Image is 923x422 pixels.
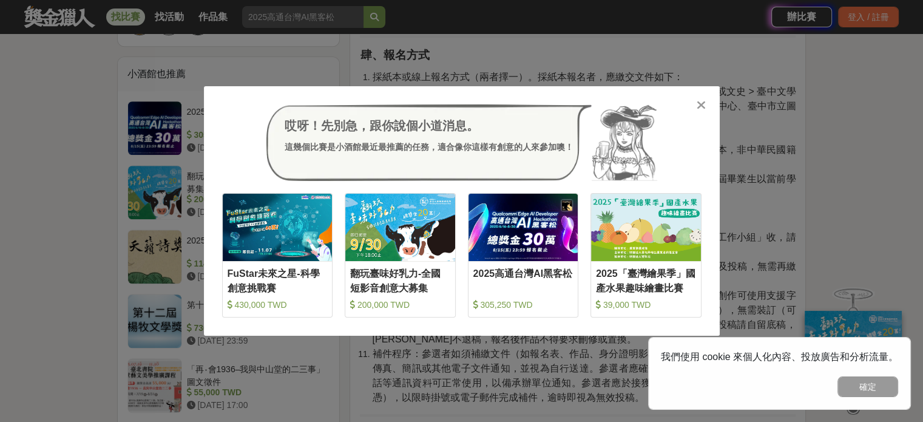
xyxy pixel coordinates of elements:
img: Cover Image [591,194,701,261]
div: 2025高通台灣AI黑客松 [473,267,573,294]
img: Cover Image [468,194,578,261]
div: 39,000 TWD [596,299,696,311]
a: Cover Image翻玩臺味好乳力-全國短影音創意大募集 200,000 TWD [345,193,456,318]
div: 2025「臺灣繪果季」國產水果趣味繪畫比賽 [596,267,696,294]
button: 確定 [837,376,898,397]
span: 我們使用 cookie 來個人化內容、投放廣告和分析流量。 [661,352,898,362]
div: 哎呀！先別急，跟你說個小道消息。 [285,117,573,135]
div: 200,000 TWD [350,299,450,311]
img: Avatar [592,104,657,181]
a: Cover Image2025高通台灣AI黑客松 305,250 TWD [468,193,579,318]
img: Cover Image [345,194,455,261]
div: 430,000 TWD [228,299,328,311]
div: FuStar未來之星-科學創意挑戰賽 [228,267,328,294]
a: Cover Image2025「臺灣繪果季」國產水果趣味繪畫比賽 39,000 TWD [590,193,702,318]
div: 305,250 TWD [473,299,573,311]
div: 翻玩臺味好乳力-全國短影音創意大募集 [350,267,450,294]
img: Cover Image [223,194,333,261]
a: Cover ImageFuStar未來之星-科學創意挑戰賽 430,000 TWD [222,193,333,318]
div: 這幾個比賽是小酒館最近最推薦的任務，適合像你這樣有創意的人來參加噢！ [285,141,573,154]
